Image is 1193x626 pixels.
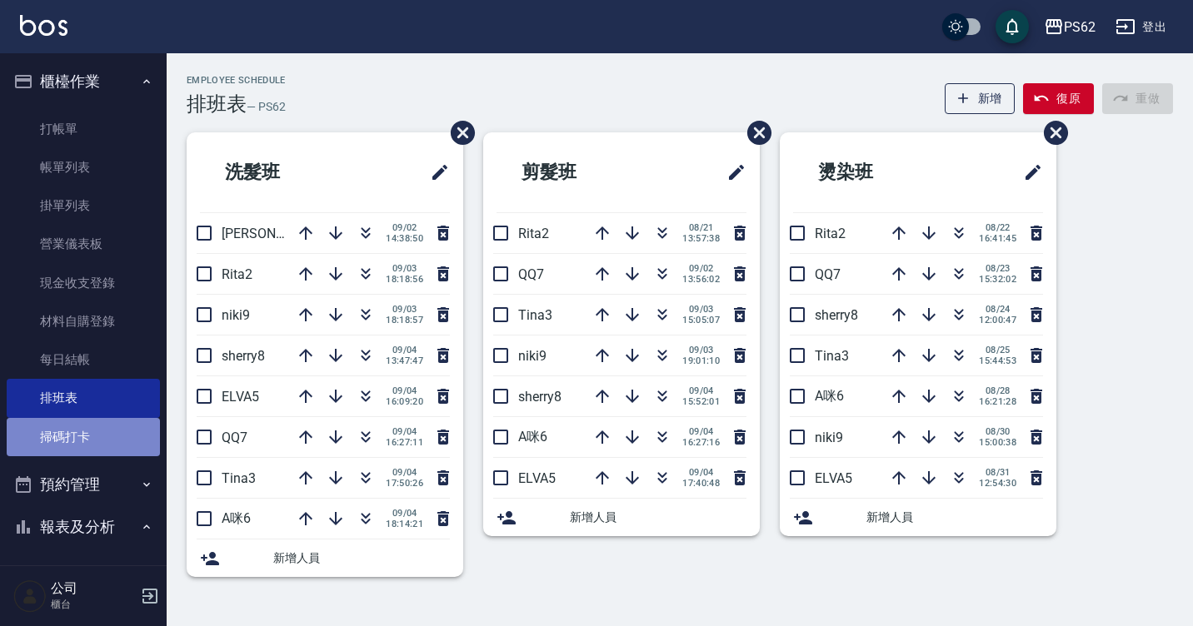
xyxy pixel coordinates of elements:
span: [PERSON_NAME]26 [222,226,337,241]
span: 修改班表的標題 [420,152,450,192]
a: 掃碼打卡 [7,418,160,456]
span: 13:57:38 [682,233,720,244]
span: ELVA5 [518,470,556,486]
span: 08/24 [979,304,1016,315]
span: 09/03 [386,263,423,274]
span: 18:18:57 [386,315,423,325]
a: 現金收支登錄 [7,264,160,302]
div: PS62 [1064,17,1096,37]
span: sherry8 [815,307,858,323]
span: QQ7 [222,430,247,445]
a: 帳單列表 [7,148,160,186]
span: 新增人員 [570,509,746,526]
span: Rita2 [222,266,252,282]
button: 預約管理 [7,463,160,506]
a: 每日結帳 [7,340,160,379]
span: 16:41:45 [979,233,1016,244]
button: 報表及分析 [7,505,160,549]
span: 08/30 [979,426,1016,437]
span: 17:40:48 [682,478,720,489]
span: 09/04 [386,385,423,396]
span: 12:00:47 [979,315,1016,325]
span: sherry8 [518,389,562,405]
span: 修改班表的標題 [1013,152,1043,192]
span: 09/04 [386,508,423,519]
span: ELVA5 [815,470,852,486]
span: A咪6 [518,429,547,445]
span: sherry8 [222,348,265,364]
span: QQ7 [815,266,841,282]
span: 15:32:02 [979,274,1016,285]
h5: 公司 [51,580,136,597]
span: ELVA5 [222,389,259,405]
span: 15:44:53 [979,355,1016,366]
span: Rita2 [815,226,846,241]
img: Logo [20,15,67,36]
span: 08/21 [682,222,720,233]
a: 打帳單 [7,110,160,148]
span: 13:56:02 [682,274,720,285]
span: 09/03 [386,304,423,315]
span: 08/23 [979,263,1016,274]
span: 16:21:28 [979,396,1016,407]
button: 復原 [1023,83,1094,114]
a: 營業儀表板 [7,225,160,263]
span: 09/03 [682,345,720,355]
span: Tina3 [222,470,256,486]
h2: Employee Schedule [187,75,286,86]
span: 15:52:01 [682,396,720,407]
span: niki9 [222,307,250,323]
span: 09/04 [682,467,720,478]
span: 09/04 [386,426,423,437]
h2: 燙染班 [793,142,956,202]
span: 新增人員 [273,549,450,567]
span: 刪除班表 [438,108,477,157]
span: 19:01:10 [682,355,720,366]
span: 18:18:56 [386,274,423,285]
span: 09/02 [682,263,720,274]
span: 16:27:11 [386,437,423,448]
span: 15:00:38 [979,437,1016,448]
button: PS62 [1037,10,1102,44]
span: 09/03 [682,304,720,315]
div: 新增人員 [187,539,463,577]
span: 08/31 [979,467,1016,478]
span: 17:50:26 [386,478,423,489]
span: A咪6 [222,510,251,526]
span: 刪除班表 [735,108,774,157]
a: 排班表 [7,379,160,417]
a: 材料自購登錄 [7,302,160,340]
span: 16:09:20 [386,396,423,407]
span: Rita2 [518,226,549,241]
button: save [996,10,1029,43]
a: 掛單列表 [7,186,160,225]
div: 新增人員 [483,499,760,536]
a: 報表目錄 [7,555,160,594]
span: 15:05:07 [682,315,720,325]
span: Tina3 [815,348,849,364]
span: Tina3 [518,307,552,323]
span: 16:27:16 [682,437,720,448]
h2: 剪髮班 [497,142,659,202]
button: 新增 [945,83,1016,114]
span: 修改班表的標題 [716,152,746,192]
span: 09/04 [386,467,423,478]
span: A咪6 [815,388,844,404]
div: 新增人員 [780,499,1056,536]
span: 09/04 [682,385,720,396]
span: 刪除班表 [1031,108,1071,157]
h2: 洗髮班 [200,142,362,202]
span: niki9 [815,430,843,445]
img: Person [13,579,47,613]
span: 新增人員 [866,509,1043,526]
button: 櫃檯作業 [7,60,160,103]
span: 18:14:21 [386,519,423,529]
span: 09/04 [386,345,423,355]
h6: — PS62 [247,98,286,116]
p: 櫃台 [51,597,136,612]
span: QQ7 [518,266,544,282]
span: 08/25 [979,345,1016,355]
span: 08/28 [979,385,1016,396]
span: 09/04 [682,426,720,437]
span: 08/22 [979,222,1016,233]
